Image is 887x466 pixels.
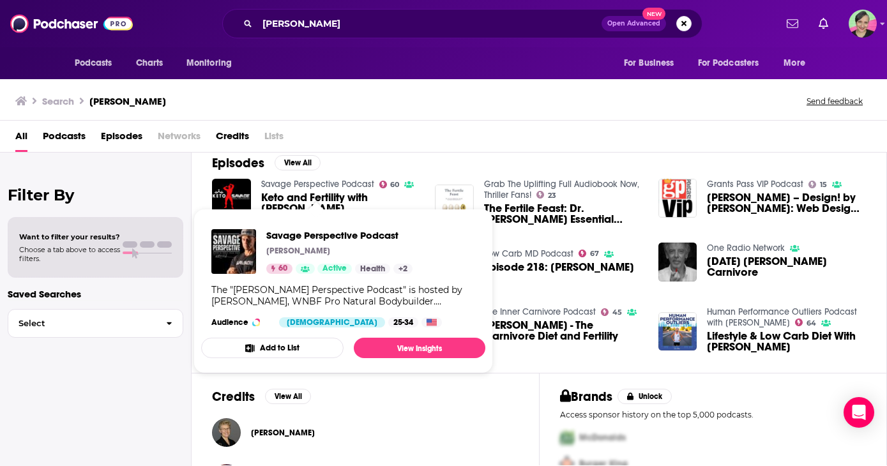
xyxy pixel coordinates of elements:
span: New [642,8,665,20]
img: First Pro Logo [555,425,579,451]
span: Charts [136,54,163,72]
h2: Filter By [8,186,183,204]
span: Want to filter your results? [19,232,120,241]
h3: Audience [211,317,269,327]
a: Grants Pass VIP Podcast [707,179,803,190]
a: The Fertile Feast: Dr. Kiltz’s Essential Guide to Keto for Fertility by Robert Kiltz [484,203,643,225]
span: Select [8,319,156,327]
a: 08.02.22 Kiltz Carnivore [707,256,866,278]
button: open menu [178,51,248,75]
span: Logged in as LizDVictoryBelt [849,10,877,38]
button: open menu [615,51,690,75]
span: Open Advanced [607,20,660,27]
a: Credits [216,126,249,152]
a: Episode 218: Dr. Robert Kiltz [484,262,634,273]
a: Keto and Fertility with Dr. Kiltz [261,192,420,214]
img: User Profile [849,10,877,38]
button: open menu [775,51,821,75]
a: CreditsView All [212,389,311,405]
a: Savage Perspective Podcast [266,229,413,241]
span: McDonalds [579,432,626,443]
span: [PERSON_NAME] – Design! by [PERSON_NAME]: Web Design, Hosting and Online Marketing [707,192,866,214]
div: Open Intercom Messenger [844,397,874,428]
a: 64 [795,319,816,326]
button: Unlock [618,389,672,404]
span: For Business [624,54,674,72]
span: All [15,126,27,152]
button: Show profile menu [849,10,877,38]
img: Keto and Fertility with Dr. Kiltz [212,179,251,218]
span: Keto and Fertility with [PERSON_NAME] [261,192,420,214]
a: Episodes [101,126,142,152]
p: Saved Searches [8,288,183,300]
a: One Radio Network [707,243,785,253]
span: Lifestyle & Low Carb Diet With [PERSON_NAME] [707,331,866,352]
span: [PERSON_NAME] [251,428,315,438]
button: open menu [690,51,778,75]
img: Christy Kiltz [212,418,241,447]
a: Christy Kiltz – Design! by Kiltz: Web Design, Hosting and Online Marketing [707,192,866,214]
span: 45 [612,310,622,315]
span: 60 [278,262,287,275]
span: 23 [548,193,556,199]
a: 67 [579,250,599,257]
a: 60 [379,181,400,188]
div: 25-34 [388,317,418,327]
a: The Inner Carnivore Podcast [484,306,596,317]
span: Networks [158,126,201,152]
img: The Fertile Feast: Dr. Kiltz’s Essential Guide to Keto for Fertility by Robert Kiltz [435,184,474,223]
img: 08.02.22 Kiltz Carnivore [658,243,697,282]
button: Christy KiltzChristy Kiltz [212,412,519,453]
button: open menu [66,51,129,75]
a: Podcasts [43,126,86,152]
span: More [784,54,805,72]
span: Active [322,262,347,275]
a: Show notifications dropdown [782,13,803,34]
a: 15 [808,181,827,188]
span: 60 [390,182,399,188]
h3: [PERSON_NAME] [89,95,166,107]
span: [PERSON_NAME] - The Carnivore Diet and Fertility [484,320,643,342]
a: Active [317,264,352,274]
a: EpisodesView All [212,155,321,171]
span: 67 [590,251,599,257]
span: The Fertile Feast: Dr. [PERSON_NAME] Essential Guide to Keto for Fertility by [PERSON_NAME] [484,203,643,225]
span: Choose a tab above to access filters. [19,245,120,263]
span: For Podcasters [698,54,759,72]
img: Christy Kiltz – Design! by Kiltz: Web Design, Hosting and Online Marketing [658,179,697,218]
img: Podchaser - Follow, Share and Rate Podcasts [10,11,133,36]
button: View All [265,389,311,404]
a: Show notifications dropdown [814,13,833,34]
h2: Credits [212,389,255,405]
span: 64 [807,320,816,326]
a: Grab The Uplifting Full Audiobook Now, Thriller Fans! [484,179,639,200]
a: View Insights [354,338,485,358]
span: Podcasts [75,54,112,72]
span: Episode 218: [PERSON_NAME] [484,262,634,273]
a: Christy Kiltz [251,428,315,438]
a: Human Performance Outliers Podcast with Zach Bitter [707,306,857,328]
a: Health [355,264,390,274]
a: 60 [266,264,292,274]
div: [DEMOGRAPHIC_DATA] [279,317,385,327]
h3: Search [42,95,74,107]
input: Search podcasts, credits, & more... [257,13,602,34]
span: [DATE] [PERSON_NAME] Carnivore [707,256,866,278]
button: View All [275,155,321,170]
p: [PERSON_NAME] [266,246,330,256]
a: Lifestyle & Low Carb Diet With Dr. Kiltz [707,331,866,352]
img: Lifestyle & Low Carb Diet With Dr. Kiltz [658,312,697,351]
img: Savage Perspective Podcast [211,229,256,274]
span: Lists [264,126,284,152]
button: Select [8,309,183,338]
